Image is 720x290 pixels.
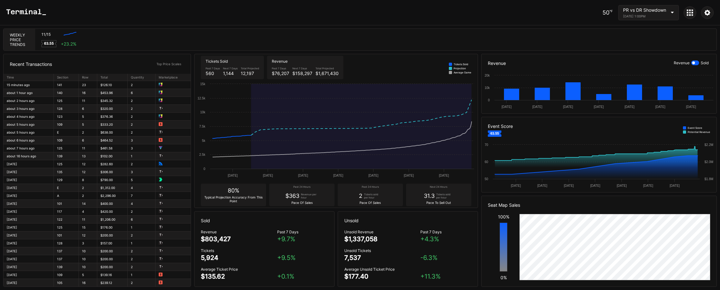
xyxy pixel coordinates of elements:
text: [DATE] [594,105,604,109]
div: Event Score [688,126,702,129]
img: 11375d9cff1df7562b3f.png [159,186,162,189]
div: 15 minutes ago [7,83,50,87]
text: [DATE] [228,174,238,177]
td: 10 [79,247,97,255]
td: $790.00 [97,176,127,184]
div: [DATE] [7,273,50,277]
td: E [54,184,79,192]
td: 139 [54,263,79,271]
td: 15 [79,224,97,231]
div: Past 7 Days [277,230,328,234]
td: 13 [79,152,97,160]
div: [DATE] [7,186,50,190]
div: Seat Map Sales [481,196,717,214]
td: 2 [127,97,155,105]
td: 3 [127,136,155,144]
text: [DATE] [564,184,574,187]
td: 6 [127,216,155,224]
th: Section [54,74,79,81]
td: 12 [79,168,97,176]
div: about 5 hours ago [7,130,50,134]
text: $1.8M [704,177,713,181]
td: 14 [79,200,97,208]
div: [DATE] [7,194,50,198]
th: Marketplace [155,74,191,81]
div: about 1 hour ago [7,91,50,95]
td: 2 [127,129,155,136]
td: 11 [79,216,97,224]
div: about 5 hours ago [7,123,50,126]
td: 2 [127,121,155,129]
td: $200.00 [97,255,127,263]
td: 125 [54,144,79,152]
td: 101 [54,200,79,208]
div: Tickets Sold [454,63,468,66]
td: 105 [54,279,79,287]
img: 7c694e75740273bc7910.png [159,178,162,181]
text: $2.2M [704,143,713,147]
div: 2 [359,192,362,199]
td: 129 [54,176,79,184]
td: 2 [127,105,155,113]
img: 66534caa8425c4114717.png [159,114,162,118]
td: 11 [79,97,97,105]
td: 2 [127,247,155,255]
img: 11375d9cff1df7562b3f.png [159,217,162,221]
td: 6 [79,105,97,113]
div: Sold [194,211,334,230]
div: + 9.5 % [277,254,328,262]
td: 137 [54,255,79,263]
text: 0 [204,167,206,171]
td: 2 [127,81,155,89]
img: 8bdfe9f8b5d43a0de7cb.png [159,138,162,142]
td: $139.16 [97,271,127,279]
div: $363 [285,192,299,199]
div: ℉ [609,9,613,13]
div: [DATE] [7,202,50,205]
div: + 11.3 % [420,273,471,280]
div: [DATE] [7,241,50,245]
div: Revenue [272,59,339,64]
td: $345.32 [97,97,127,105]
text: 7.5k [200,125,206,128]
div: about 6 hours ago [7,138,50,142]
div: PR vs DR Showdown [623,7,666,13]
text: 70 [485,143,488,147]
td: 101 [54,231,79,239]
div: [DATE] [7,178,50,182]
td: 125 [54,160,79,168]
td: 1 [127,224,155,231]
td: $157.00 [97,239,127,247]
td: 5 [79,113,97,121]
text: [DATE] [643,184,653,187]
img: 8bdfe9f8b5d43a0de7cb.png [159,122,162,126]
div: $1,671,430 [315,71,339,76]
text: [DATE] [537,184,547,187]
td: 10 [79,263,97,271]
text: [DATE] [617,184,627,187]
div: Tickets Sold [206,59,259,64]
td: A [54,192,79,200]
td: $1,312.00 [97,184,127,192]
td: 123 [54,113,79,121]
td: 4 [79,208,97,216]
text: [DATE] [404,174,414,177]
text: [DATE] [511,184,521,187]
div: Past 7 Days [206,67,220,70]
td: $126.10 [97,81,127,89]
td: $461.58 [97,144,127,152]
td: $200.00 [97,263,127,271]
text: 2.5k [200,153,206,156]
div: Typical Projection Accuracy From This Point [204,195,263,203]
td: $453.96 [97,89,127,97]
td: 2 [127,255,155,263]
td: $376.36 [97,113,127,121]
td: 6 [127,89,155,97]
text: 63.55 [490,131,499,135]
td: 2 [79,184,97,192]
div: Pace Of Sales [360,201,381,205]
div: [DATE] [7,257,50,261]
div: 11/15 [41,32,51,37]
td: $464.52 [97,136,127,144]
text: [DATE] [501,105,512,109]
